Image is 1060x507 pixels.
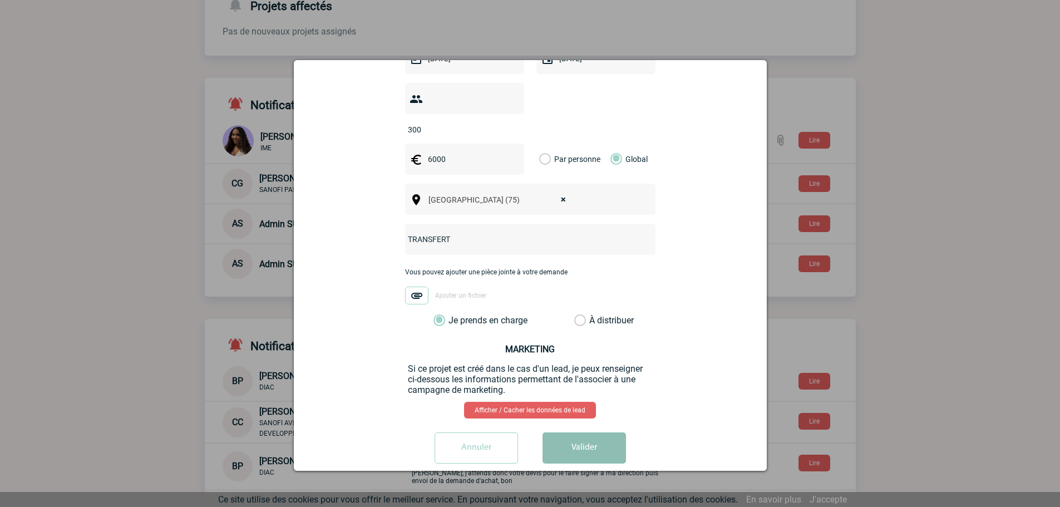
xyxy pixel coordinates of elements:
input: Nom de l'événement [405,232,626,247]
span: Paris (75) [424,192,577,208]
a: Afficher / Cacher les données de lead [464,402,596,419]
p: Si ce projet est créé dans le cas d'un lead, je peux renseigner ci-dessous les informations perme... [408,363,653,395]
span: × [561,192,566,208]
input: Nombre de participants [405,122,510,137]
button: Valider [543,432,626,464]
span: Ajouter un fichier [435,292,486,299]
p: Vous pouvez ajouter une pièce jointe à votre demande [405,268,655,276]
h3: MARKETING [408,344,653,355]
label: Par personne [539,144,551,175]
label: Global [610,144,618,175]
input: Annuler [435,432,518,464]
label: Je prends en charge [433,315,452,326]
label: À distribuer [574,315,586,326]
input: Budget HT [425,152,502,166]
